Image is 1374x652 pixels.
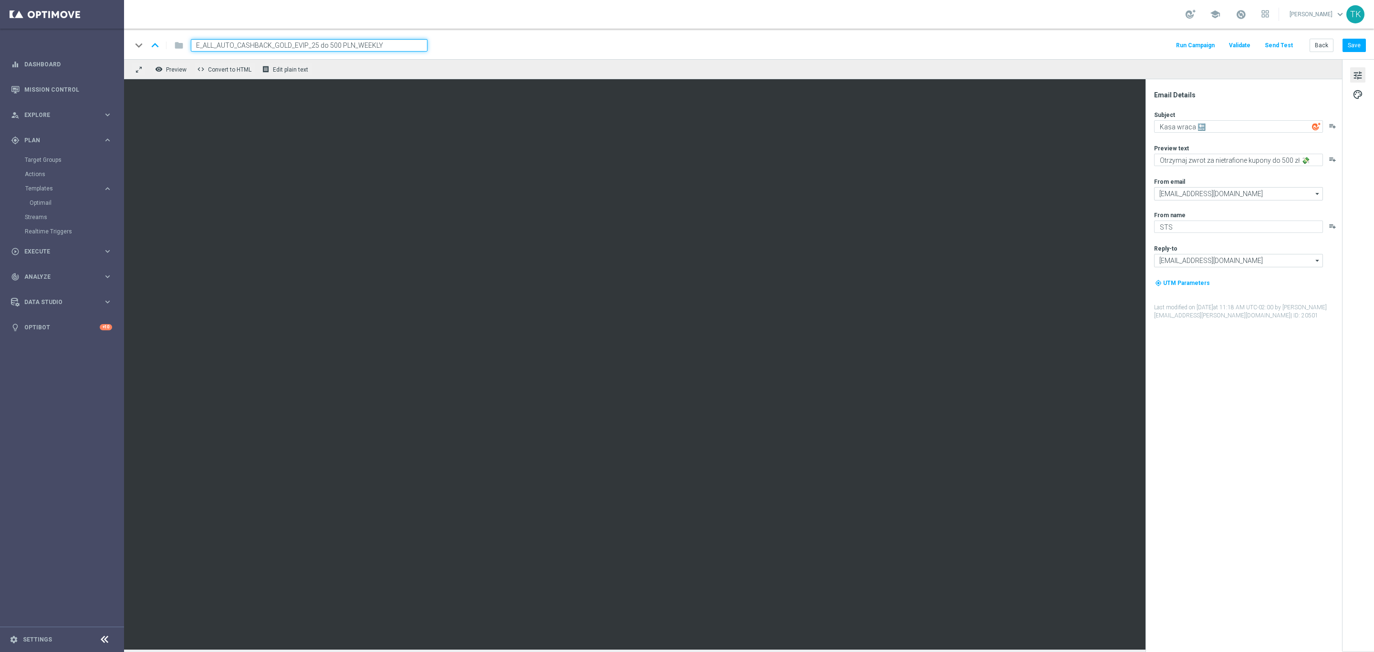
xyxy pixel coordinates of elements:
i: keyboard_arrow_right [103,297,112,306]
i: keyboard_arrow_right [103,272,112,281]
button: lightbulb Optibot +10 [10,324,113,331]
div: TK [1346,5,1364,23]
input: Select [1154,254,1323,267]
span: Analyze [24,274,103,280]
div: Optibot [11,315,112,340]
i: lightbulb [11,323,20,332]
button: Validate [1228,39,1252,52]
button: Save [1343,39,1366,52]
span: Preview [166,66,187,73]
div: Email Details [1154,91,1341,99]
div: +10 [100,324,112,330]
i: track_changes [11,273,20,281]
div: Templates [25,181,123,210]
i: keyboard_arrow_right [103,110,112,119]
a: Actions [25,170,99,178]
a: Streams [25,213,99,221]
i: keyboard_arrow_right [103,136,112,145]
button: Send Test [1263,39,1294,52]
button: code Convert to HTML [195,63,256,75]
i: keyboard_arrow_up [148,38,162,53]
input: Select [1154,187,1323,200]
div: Templates [25,186,103,191]
input: Enter a unique template name [191,39,427,52]
span: palette [1353,88,1363,101]
span: Edit plain text [273,66,308,73]
div: Target Groups [25,153,123,167]
i: person_search [11,111,20,119]
label: Subject [1154,111,1175,119]
button: Templates keyboard_arrow_right [25,185,113,192]
a: Dashboard [24,52,112,77]
div: Explore [11,111,103,119]
a: Settings [23,637,52,642]
button: track_changes Analyze keyboard_arrow_right [10,273,113,281]
i: receipt [262,65,270,73]
button: Mission Control [10,86,113,94]
a: Optimail [30,199,99,207]
i: settings [10,635,18,644]
span: Plan [24,137,103,143]
div: Streams [25,210,123,224]
span: Templates [25,186,94,191]
button: equalizer Dashboard [10,61,113,68]
span: code [197,65,205,73]
a: Target Groups [25,156,99,164]
button: playlist_add [1329,222,1336,230]
button: Data Studio keyboard_arrow_right [10,298,113,306]
i: my_location [1155,280,1162,286]
a: Optibot [24,315,100,340]
button: gps_fixed Plan keyboard_arrow_right [10,137,113,144]
span: tune [1353,69,1363,82]
a: Mission Control [24,77,112,102]
button: my_location UTM Parameters [1154,278,1211,288]
button: palette [1350,86,1365,102]
div: Execute [11,247,103,256]
label: Preview text [1154,145,1189,152]
i: keyboard_arrow_right [103,247,112,256]
div: Actions [25,167,123,181]
label: From email [1154,178,1185,186]
i: equalizer [11,60,20,69]
button: person_search Explore keyboard_arrow_right [10,111,113,119]
button: playlist_add [1329,156,1336,163]
button: tune [1350,67,1365,83]
div: Data Studio [11,298,103,306]
div: Optimail [30,196,123,210]
span: school [1210,9,1220,20]
span: Explore [24,112,103,118]
button: receipt Edit plain text [260,63,312,75]
button: play_circle_outline Execute keyboard_arrow_right [10,248,113,255]
span: keyboard_arrow_down [1335,9,1345,20]
span: UTM Parameters [1163,280,1210,286]
img: optiGenie.svg [1312,122,1321,131]
label: From name [1154,211,1186,219]
i: arrow_drop_down [1313,254,1322,267]
button: playlist_add [1329,122,1336,130]
i: play_circle_outline [11,247,20,256]
i: remove_red_eye [155,65,163,73]
button: remove_red_eye Preview [153,63,191,75]
span: | ID: 20501 [1291,312,1318,319]
div: Analyze [11,273,103,281]
span: Validate [1229,42,1250,49]
i: keyboard_arrow_right [103,184,112,193]
a: [PERSON_NAME]keyboard_arrow_down [1289,7,1346,21]
i: arrow_drop_down [1313,188,1322,200]
label: Reply-to [1154,245,1177,252]
button: Run Campaign [1175,39,1216,52]
div: Mission Control [11,77,112,102]
div: Realtime Triggers [25,224,123,239]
